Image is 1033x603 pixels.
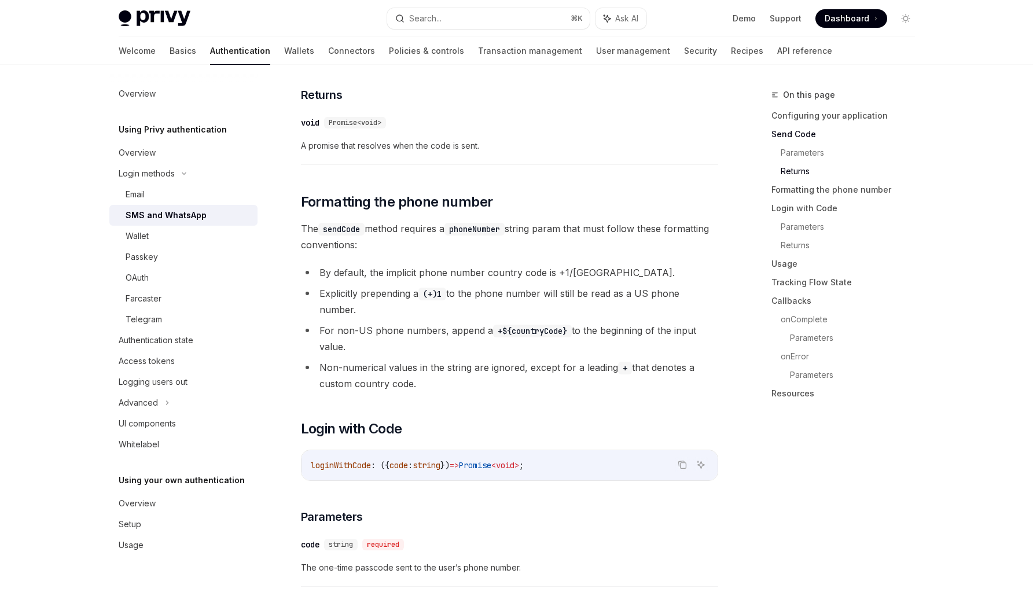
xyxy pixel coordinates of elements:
[389,37,464,65] a: Policies & controls
[771,181,924,199] a: Formatting the phone number
[301,509,363,525] span: Parameters
[519,460,524,470] span: ;
[408,460,413,470] span: :
[119,87,156,101] div: Overview
[210,37,270,65] a: Authentication
[119,538,144,552] div: Usage
[119,10,190,27] img: light logo
[126,271,149,285] div: OAuth
[109,83,258,104] a: Overview
[109,413,258,434] a: UI components
[459,460,491,470] span: Promise
[109,372,258,392] a: Logging users out
[119,354,175,368] div: Access tokens
[491,460,496,470] span: <
[109,247,258,267] a: Passkey
[329,118,381,127] span: Promise<void>
[675,457,690,472] button: Copy the contents from the code block
[781,218,924,236] a: Parameters
[781,162,924,181] a: Returns
[418,288,446,300] code: (+)1
[301,420,402,438] span: Login with Code
[615,13,638,24] span: Ask AI
[328,37,375,65] a: Connectors
[109,184,258,205] a: Email
[301,322,718,355] li: For non-US phone numbers, append a to the beginning of the input value.
[284,37,314,65] a: Wallets
[109,351,258,372] a: Access tokens
[781,144,924,162] a: Parameters
[318,223,365,236] code: sendCode
[119,396,158,410] div: Advanced
[815,9,887,28] a: Dashboard
[496,460,514,470] span: void
[301,539,319,550] div: code
[771,292,924,310] a: Callbacks
[733,13,756,24] a: Demo
[109,205,258,226] a: SMS and WhatsApp
[311,460,371,470] span: loginWithCode
[389,460,408,470] span: code
[126,229,149,243] div: Wallet
[596,37,670,65] a: User management
[771,199,924,218] a: Login with Code
[329,540,353,549] span: string
[413,460,440,470] span: string
[109,288,258,309] a: Farcaster
[771,255,924,273] a: Usage
[781,310,924,329] a: onComplete
[119,517,141,531] div: Setup
[126,250,158,264] div: Passkey
[301,139,718,153] span: A promise that resolves when the code is sent.
[790,366,924,384] a: Parameters
[731,37,763,65] a: Recipes
[119,167,175,181] div: Login methods
[693,457,708,472] button: Ask AI
[170,37,196,65] a: Basics
[301,117,319,128] div: void
[387,8,590,29] button: Search...⌘K
[301,87,343,103] span: Returns
[478,37,582,65] a: Transaction management
[109,514,258,535] a: Setup
[444,223,505,236] code: phoneNumber
[126,187,145,201] div: Email
[109,226,258,247] a: Wallet
[109,309,258,330] a: Telegram
[770,13,802,24] a: Support
[119,333,193,347] div: Authentication state
[109,434,258,455] a: Whitelabel
[109,142,258,163] a: Overview
[777,37,832,65] a: API reference
[301,285,718,318] li: Explicitly prepending a to the phone number will still be read as a US phone number.
[119,375,188,389] div: Logging users out
[825,13,869,24] span: Dashboard
[109,535,258,556] a: Usage
[595,8,646,29] button: Ask AI
[450,460,459,470] span: =>
[514,460,519,470] span: >
[362,539,404,550] div: required
[109,493,258,514] a: Overview
[126,312,162,326] div: Telegram
[684,37,717,65] a: Security
[301,220,718,253] span: The method requires a string param that must follow these formatting conventions:
[771,125,924,144] a: Send Code
[783,88,835,102] span: On this page
[571,14,583,23] span: ⌘ K
[119,437,159,451] div: Whitelabel
[440,460,450,470] span: })
[771,106,924,125] a: Configuring your application
[371,460,389,470] span: : ({
[119,146,156,160] div: Overview
[790,329,924,347] a: Parameters
[109,330,258,351] a: Authentication state
[301,193,493,211] span: Formatting the phone number
[409,12,442,25] div: Search...
[896,9,915,28] button: Toggle dark mode
[618,362,632,374] code: +
[119,417,176,431] div: UI components
[301,264,718,281] li: By default, the implicit phone number country code is +1/[GEOGRAPHIC_DATA].
[301,561,718,575] span: The one-time passcode sent to the user’s phone number.
[781,236,924,255] a: Returns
